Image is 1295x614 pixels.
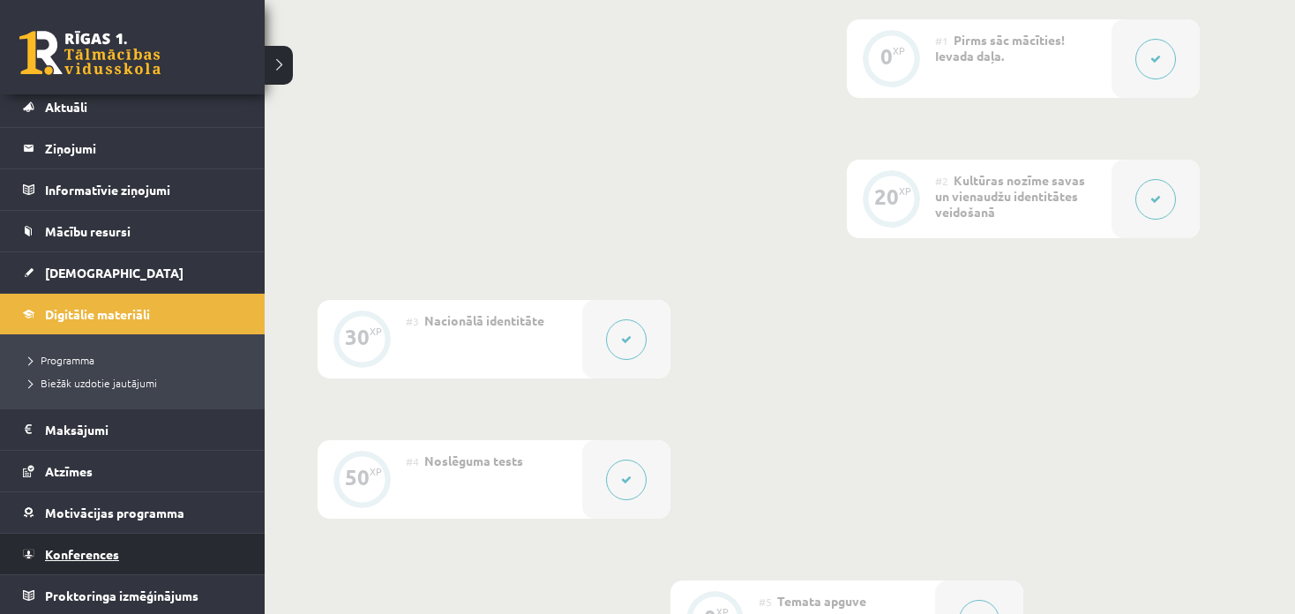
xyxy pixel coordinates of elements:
[935,172,1085,220] span: Kultūras nozīme savas un vienaudžu identitātes veidošanā
[22,352,247,368] a: Programma
[759,595,772,609] span: #5
[23,451,243,491] a: Atzīmes
[777,593,866,609] span: Temata apguve
[45,463,93,479] span: Atzīmes
[345,469,370,485] div: 50
[22,353,94,367] span: Programma
[45,223,131,239] span: Mācību resursi
[45,306,150,322] span: Digitālie materiāli
[935,34,948,48] span: #1
[22,375,247,391] a: Biežāk uzdotie jautājumi
[23,492,243,533] a: Motivācijas programma
[406,454,419,468] span: #4
[874,189,899,205] div: 20
[424,312,544,328] span: Nacionālā identitāte
[23,128,243,168] a: Ziņojumi
[899,186,911,196] div: XP
[935,174,948,188] span: #2
[19,31,161,75] a: Rīgas 1. Tālmācības vidusskola
[45,169,243,210] legend: Informatīvie ziņojumi
[45,588,198,603] span: Proktoringa izmēģinājums
[406,314,419,328] span: #3
[23,252,243,293] a: [DEMOGRAPHIC_DATA]
[370,326,382,336] div: XP
[45,409,243,450] legend: Maksājumi
[45,505,184,520] span: Motivācijas programma
[23,534,243,574] a: Konferences
[935,32,1065,64] span: Pirms sāc mācīties! Ievada daļa.
[23,86,243,127] a: Aktuāli
[23,294,243,334] a: Digitālie materiāli
[23,211,243,251] a: Mācību resursi
[893,46,905,56] div: XP
[424,453,523,468] span: Noslēguma tests
[22,376,157,390] span: Biežāk uzdotie jautājumi
[45,546,119,562] span: Konferences
[23,169,243,210] a: Informatīvie ziņojumi
[45,128,243,168] legend: Ziņojumi
[880,49,893,64] div: 0
[23,409,243,450] a: Maksājumi
[345,329,370,345] div: 30
[370,467,382,476] div: XP
[45,99,87,115] span: Aktuāli
[45,265,183,281] span: [DEMOGRAPHIC_DATA]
